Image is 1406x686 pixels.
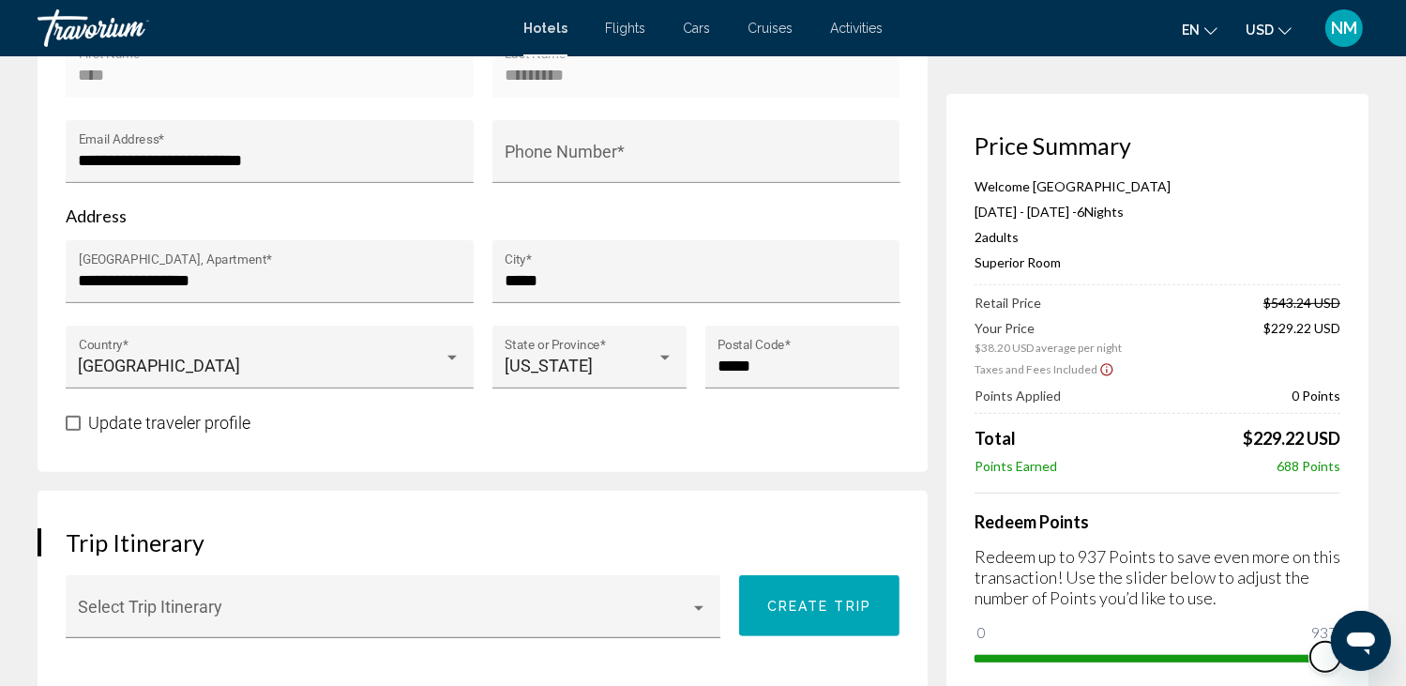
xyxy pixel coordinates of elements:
span: NM [1331,19,1357,38]
span: Retail Price [975,295,1041,311]
a: Cars [683,21,710,36]
span: Points Earned [975,458,1057,474]
a: Flights [605,21,645,36]
span: Taxes and Fees Included [975,362,1097,376]
a: Travorium [38,9,505,47]
span: $543.24 USD [1263,295,1340,311]
span: [US_STATE] [505,356,593,375]
span: [GEOGRAPHIC_DATA] [79,356,241,375]
button: User Menu [1320,8,1368,48]
span: Points Applied [975,388,1061,404]
span: USD [1246,23,1274,38]
span: en [1182,23,1200,38]
a: Activities [830,21,883,36]
p: Redeem up to 937 Points to save even more on this transaction! Use the slider below to adjust the... [975,546,1340,608]
span: 2 [975,229,1019,245]
span: Your Price [975,320,1122,336]
button: Show Taxes and Fees disclaimer [1099,360,1114,377]
span: $38.20 USD average per night [975,341,1122,355]
button: Show Taxes and Fees breakdown [975,359,1114,378]
p: [DATE] - [DATE] - [975,204,1340,220]
span: 937 [1308,621,1339,644]
a: Hotels [523,21,567,36]
span: Update traveler profile [88,413,250,433]
button: Change currency [1246,16,1292,43]
span: 0 Points [1292,388,1340,404]
h3: Price Summary [975,131,1340,160]
span: 6 [1077,204,1084,220]
a: Cruises [748,21,793,36]
span: 688 Points [1277,458,1340,474]
span: Total [975,428,1016,449]
button: Change language [1182,16,1217,43]
p: Welcome [GEOGRAPHIC_DATA] [975,178,1340,194]
span: Create trip [767,599,871,614]
h4: Redeem Points [975,511,1340,532]
button: Create trip [739,575,900,636]
iframe: Кнопка запуска окна обмена сообщениями [1331,611,1391,671]
span: Adults [982,229,1019,245]
h3: Trip Itinerary [66,528,900,556]
span: 0 [975,621,989,644]
span: Nights [1084,204,1124,220]
p: Address [66,206,900,226]
p: Superior Room [975,254,1340,270]
span: $229.22 USD [1263,320,1340,355]
span: $229.22 USD [1243,428,1340,449]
